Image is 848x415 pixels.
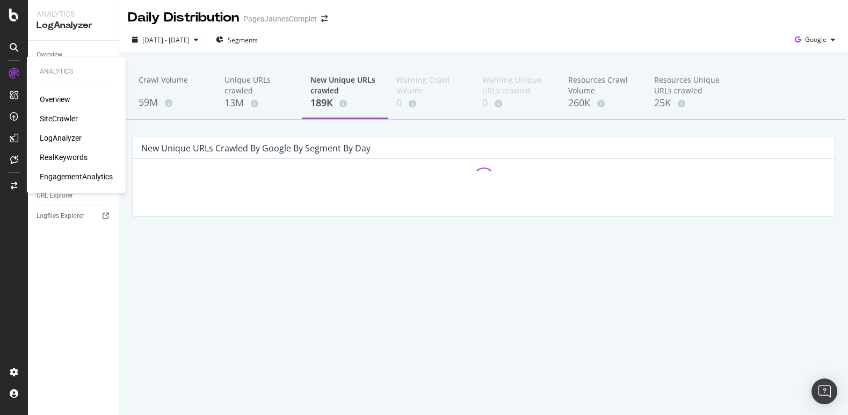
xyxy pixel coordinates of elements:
[243,13,317,24] div: PagesJaunesComplet
[40,67,113,76] div: Analytics
[224,75,293,96] div: Unique URLs crawled
[791,31,839,48] button: Google
[40,133,82,143] a: LogAnalyzer
[310,75,379,96] div: New Unique URLs crawled
[568,96,637,110] div: 260K
[321,15,328,23] div: arrow-right-arrow-left
[37,49,62,61] div: Overview
[37,190,73,201] div: URL Explorer
[568,75,637,96] div: Resources Crawl Volume
[37,9,110,19] div: Analytics
[139,75,207,95] div: Crawl Volume
[654,75,723,96] div: Resources Unique URLs crawled
[128,31,202,48] button: [DATE] - [DATE]
[805,35,827,44] span: Google
[142,35,190,45] span: [DATE] - [DATE]
[654,96,723,110] div: 25K
[224,96,293,110] div: 13M
[482,75,551,96] div: Warning Unique URLs crawled
[37,19,110,32] div: LogAnalyzer
[40,171,113,182] a: EngagementAnalytics
[40,152,88,163] a: RealKeywords
[310,96,379,110] div: 189K
[212,31,262,48] button: Segments
[37,210,84,222] div: Logfiles Explorer
[128,9,239,27] div: Daily Distribution
[396,96,465,110] div: 0
[40,113,78,124] a: SiteCrawler
[37,210,111,222] a: Logfiles Explorer
[40,94,70,105] a: Overview
[141,143,371,154] div: New Unique URLs crawled by google by Segment by Day
[37,190,111,201] a: URL Explorer
[139,96,207,110] div: 59M
[811,378,837,404] div: Open Intercom Messenger
[482,96,551,110] div: 0
[37,49,111,61] a: Overview
[396,75,465,96] div: Warning Crawl Volume
[228,35,258,45] span: Segments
